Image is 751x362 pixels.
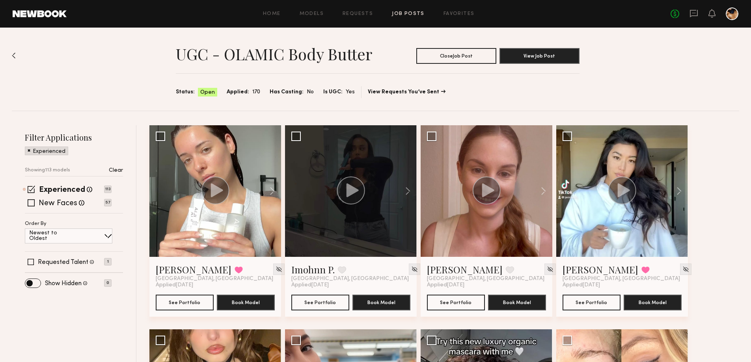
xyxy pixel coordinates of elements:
[291,276,409,282] span: [GEOGRAPHIC_DATA], [GEOGRAPHIC_DATA]
[427,282,546,288] div: Applied [DATE]
[291,295,349,310] button: See Portfolio
[368,89,445,95] a: View Requests You’ve Sent
[217,295,275,310] button: Book Model
[411,266,418,273] img: Unhide Model
[291,282,410,288] div: Applied [DATE]
[39,200,77,208] label: New Faces
[323,88,343,97] span: Is UGC:
[682,266,689,273] img: Unhide Model
[444,11,475,17] a: Favorites
[563,282,682,288] div: Applied [DATE]
[300,11,324,17] a: Models
[427,263,503,276] a: [PERSON_NAME]
[38,259,88,265] label: Requested Talent
[156,263,231,276] a: [PERSON_NAME]
[307,88,314,97] span: No
[563,263,638,276] a: [PERSON_NAME]
[176,88,195,97] span: Status:
[346,88,355,97] span: Yes
[488,295,546,310] button: Book Model
[547,266,553,273] img: Unhide Model
[104,258,112,265] p: 1
[104,279,112,287] p: 0
[499,48,580,64] button: View Job Post
[276,266,282,273] img: Unhide Model
[488,299,546,305] a: Book Model
[104,186,112,193] p: 113
[25,221,47,226] p: Order By
[156,276,273,282] span: [GEOGRAPHIC_DATA], [GEOGRAPHIC_DATA]
[227,88,249,97] span: Applied:
[45,280,82,287] label: Show Hidden
[109,168,123,173] p: Clear
[392,11,425,17] a: Job Posts
[624,299,682,305] a: Book Model
[104,199,112,206] p: 57
[156,282,275,288] div: Applied [DATE]
[39,186,85,194] label: Experienced
[352,295,410,310] button: Book Model
[624,295,682,310] button: Book Model
[416,48,496,64] button: CloseJob Post
[352,299,410,305] a: Book Model
[176,44,372,64] h1: UGC - OLAMIC Body Butter
[563,295,621,310] button: See Portfolio
[343,11,373,17] a: Requests
[200,89,215,97] span: Open
[217,299,275,305] a: Book Model
[263,11,281,17] a: Home
[427,276,544,282] span: [GEOGRAPHIC_DATA], [GEOGRAPHIC_DATA]
[29,230,76,241] p: Newest to Oldest
[25,132,123,143] h2: Filter Applications
[33,149,65,154] p: Experienced
[252,88,260,97] span: 170
[563,276,680,282] span: [GEOGRAPHIC_DATA], [GEOGRAPHIC_DATA]
[25,168,70,173] p: Showing 113 models
[291,263,335,276] a: Imohnn P.
[270,88,304,97] span: Has Casting:
[427,295,485,310] button: See Portfolio
[12,52,16,59] img: Back to previous page
[156,295,214,310] button: See Portfolio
